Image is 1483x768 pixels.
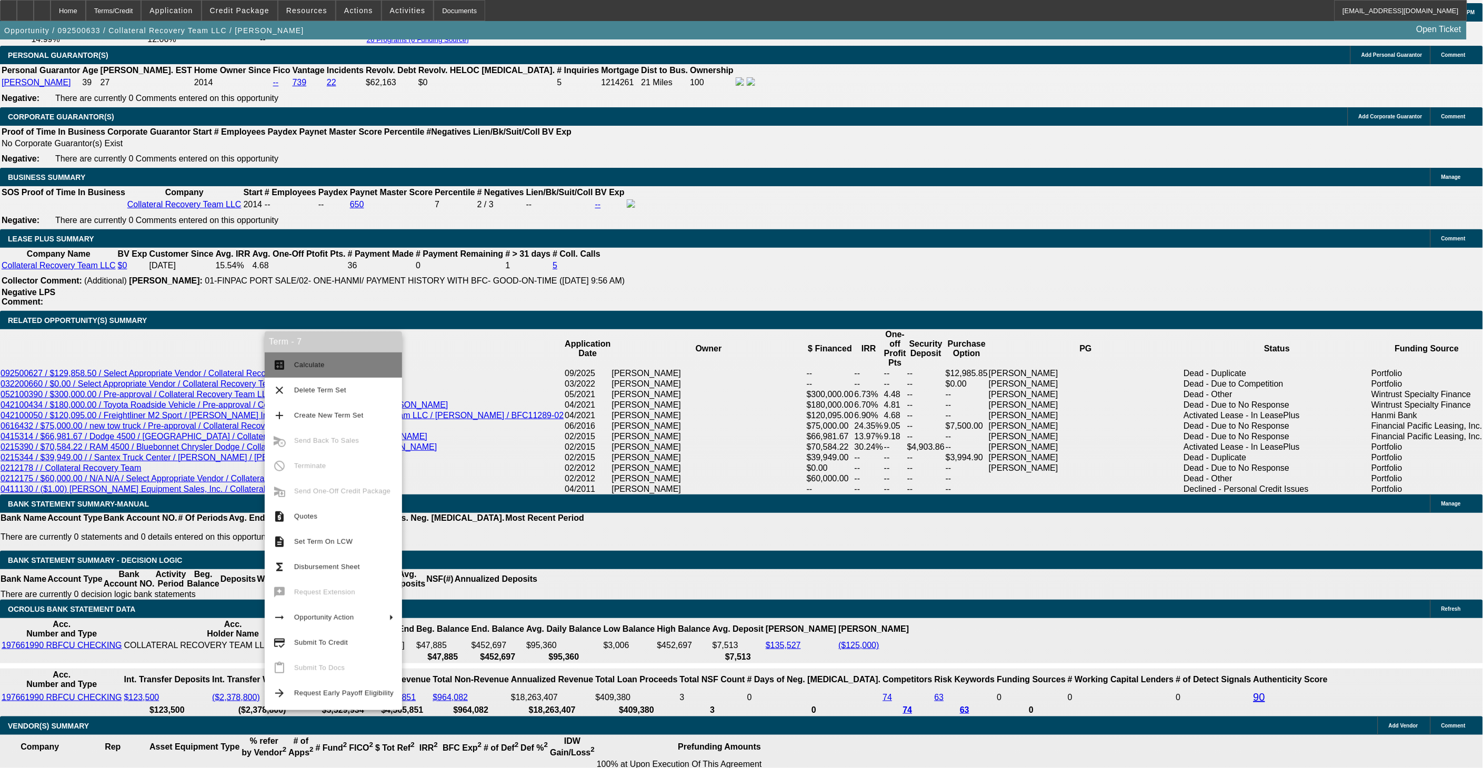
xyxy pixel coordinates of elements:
[806,368,854,379] td: --
[4,26,304,35] span: Opportunity / 092500633 / Collateral Recovery Team LLC / [PERSON_NAME]
[82,77,98,88] td: 39
[435,188,475,197] b: Percentile
[194,78,213,87] span: 2014
[1,474,304,483] a: 0212175 / $60,000.00 / N/A N/A / Select Appropriate Vendor / Collateral Recovery
[884,329,907,368] th: One-off Profit Pts
[1184,410,1371,421] td: Activated Lease - In LeasePlus
[1,453,324,462] a: 0215344 / $39,949.00 / / Santex Truck Center / [PERSON_NAME] / [PERSON_NAME]
[564,400,611,410] td: 04/2021
[294,411,364,419] span: Create New Term Set
[854,389,884,400] td: 6.73%
[294,512,317,520] span: Quotes
[273,359,286,371] mat-icon: calculate
[216,249,250,258] b: Avg. IRR
[82,66,98,75] b: Age
[1184,473,1371,484] td: Dead - Other
[294,538,353,545] span: Set Term On LCW
[553,261,557,270] a: 5
[1184,421,1371,431] td: Dead - Due to No Response
[294,563,360,571] span: Disbursement Sheet
[265,331,402,352] div: Term - 7
[1441,52,1466,58] span: Comment
[418,77,556,88] td: $0
[149,6,193,15] span: Application
[907,442,945,452] td: $4,903.86
[935,693,944,702] a: 63
[265,188,316,197] b: # Employees
[1,432,427,441] a: 0415314 / $66,981.67 / Dodge 4500 / [GEOGRAPHIC_DATA] / Collateral Recovery Team LLC / [PERSON_NAME]
[228,513,300,523] th: Avg. End Balance
[612,329,806,368] th: Owner
[945,379,988,389] td: $0.00
[988,329,1183,368] th: PG
[327,66,364,75] b: Incidents
[344,6,373,15] span: Actions
[273,561,286,573] mat-icon: functions
[595,200,601,209] a: --
[327,78,336,87] a: 22
[1,379,373,388] a: 032200660 / $0.00 / Select Appropriate Vendor / Collateral Recovery Team LLC / [PERSON_NAME]
[294,613,354,621] span: Opportunity Action
[945,368,988,379] td: $12,985.85
[806,473,854,484] td: $60,000.00
[2,288,55,306] b: Negative LPS Comment:
[8,500,149,508] span: BANK STATEMENT SUMMARY-MANUAL
[526,188,593,197] b: Lien/Bk/Suit/Coll
[556,77,599,88] td: 5
[1441,114,1466,119] span: Comment
[8,113,114,121] span: CORPORATE GUARANTOR(S)
[1,421,394,430] a: 0616432 / $75,000.00 / new tow truck / Pre-approval / Collateral Recovery Team LLC / [PERSON_NAME]
[2,693,122,702] a: 197661990 RBFCU CHECKING
[505,249,550,258] b: # > 31 days
[557,66,599,75] b: # Inquiries
[602,66,639,75] b: Mortgage
[1254,691,1265,703] a: 90
[806,389,854,400] td: $300,000.00
[2,261,116,270] a: Collateral Recovery Team LLC
[553,249,600,258] b: # Coll. Calls
[1441,236,1466,241] span: Comment
[294,689,394,697] span: Request Early Payoff Eligibility
[103,569,155,589] th: Bank Account NO.
[273,535,286,548] mat-icon: description
[564,389,611,400] td: 05/2021
[205,276,625,285] span: 01-FINPAC PORT SALE/02- ONE-HANMI/ PAYMENT HISTORY WITH BFC- GOOD-ON-TIME ([DATE] 9:56 AM)
[612,463,806,473] td: [PERSON_NAME]
[193,127,212,136] b: Start
[854,421,884,431] td: 24.35%
[186,569,219,589] th: Beg. Balance
[1,187,20,198] th: SOS
[907,421,945,431] td: --
[293,66,325,75] b: Vantage
[945,442,988,452] td: --
[350,188,433,197] b: Paynet Master Score
[1441,174,1461,180] span: Manage
[854,329,884,368] th: IRR
[806,329,854,368] th: $ Financed
[214,127,266,136] b: # Employees
[884,431,907,442] td: 9.18
[416,249,503,258] b: # Payment Remaining
[612,442,806,452] td: [PERSON_NAME]
[907,452,945,463] td: --
[107,127,191,136] b: Corporate Guarantor
[854,410,884,421] td: 6.90%
[1,532,584,542] p: There are currently 0 statements and 0 details entered on this opportunity
[350,200,364,209] a: 650
[1371,379,1483,389] td: Portfolio
[101,66,192,75] b: [PERSON_NAME]. EST
[747,77,755,86] img: linkedin-icon.png
[612,431,806,442] td: [PERSON_NAME]
[806,421,854,431] td: $75,000.00
[347,260,414,271] td: 36
[564,442,611,452] td: 02/2015
[1184,400,1371,410] td: Dead - Due to No Response
[215,260,251,271] td: 15.54%
[210,6,269,15] span: Credit Package
[1361,52,1422,58] span: Add Personal Guarantor
[212,693,260,702] a: ($2,378,800)
[27,249,91,258] b: Company Name
[806,400,854,410] td: $180,000.00
[988,410,1183,421] td: [PERSON_NAME]
[1,369,399,378] a: 092500627 / $129,858.50 / Select Appropriate Vendor / Collateral Recovery Team LLC / [PERSON_NAME]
